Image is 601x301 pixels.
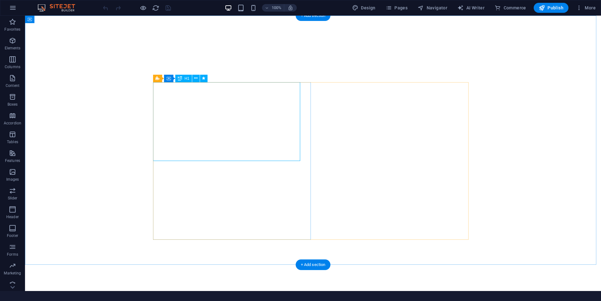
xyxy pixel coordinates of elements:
span: Commerce [495,5,526,11]
img: Editor Logo [36,4,83,12]
button: Click here to leave preview mode and continue editing [139,4,147,12]
button: AI Writer [455,3,487,13]
span: Publish [539,5,563,11]
p: Columns [5,64,20,69]
span: Navigator [418,5,447,11]
span: Pages [386,5,408,11]
button: Navigator [415,3,450,13]
p: Tables [7,139,18,144]
button: Commerce [492,3,529,13]
p: Forms [7,252,18,257]
button: Publish [534,3,568,13]
i: On resize automatically adjust zoom level to fit chosen device. [288,5,293,11]
span: More [576,5,596,11]
button: 100% [262,4,284,12]
i: Reload page [152,4,159,12]
p: Content [6,83,19,88]
div: + Add section [296,259,331,270]
p: Elements [5,46,21,51]
button: Design [350,3,378,13]
p: Features [5,158,20,163]
button: reload [152,4,159,12]
button: More [573,3,598,13]
p: Favorites [4,27,20,32]
span: Design [352,5,376,11]
p: Images [6,177,19,182]
div: + Add section [296,10,331,21]
h6: 100% [271,4,281,12]
div: Design (Ctrl+Alt+Y) [350,3,378,13]
span: AI Writer [457,5,485,11]
p: Slider [8,196,18,201]
span: H1 [185,77,189,80]
p: Boxes [8,102,18,107]
p: Header [6,214,19,219]
p: Footer [7,233,18,238]
p: Marketing [4,271,21,276]
p: Accordion [4,121,21,126]
button: Pages [383,3,410,13]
